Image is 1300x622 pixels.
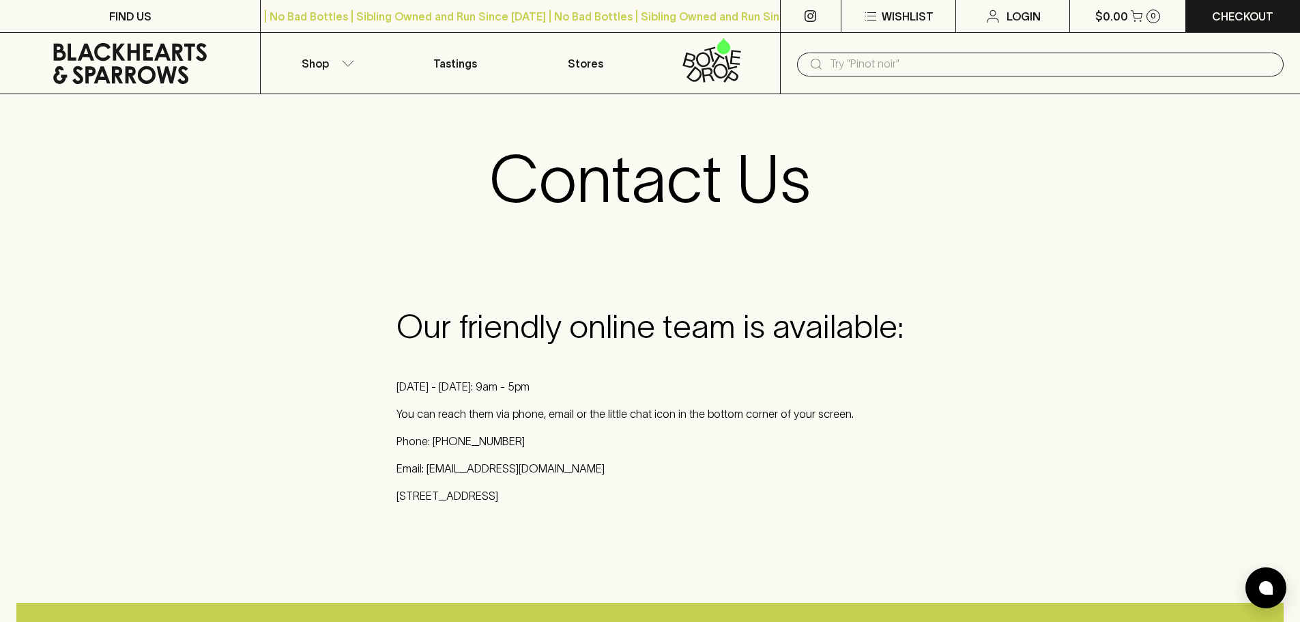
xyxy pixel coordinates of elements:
p: Wishlist [882,8,934,25]
h1: Contact Us [489,141,811,217]
p: You can reach them via phone, email or the little chat icon in the bottom corner of your screen. [396,406,904,422]
p: FIND US [109,8,151,25]
p: Phone: [PHONE_NUMBER] [396,433,904,449]
input: Try "Pinot noir" [830,53,1273,75]
button: Shop [261,33,390,94]
h3: Our friendly online team is available: [396,307,904,345]
p: [STREET_ADDRESS] [396,487,904,504]
p: [DATE] - [DATE]: 9am - 5pm [396,378,904,395]
p: Login [1007,8,1041,25]
p: $0.00 [1095,8,1128,25]
img: bubble-icon [1259,581,1273,595]
p: Stores [568,55,603,72]
p: Email: [EMAIL_ADDRESS][DOMAIN_NAME] [396,460,904,477]
a: Stores [521,33,650,94]
p: Tastings [433,55,477,72]
p: Shop [302,55,329,72]
a: Tastings [390,33,520,94]
p: 0 [1151,12,1156,20]
p: Checkout [1212,8,1273,25]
